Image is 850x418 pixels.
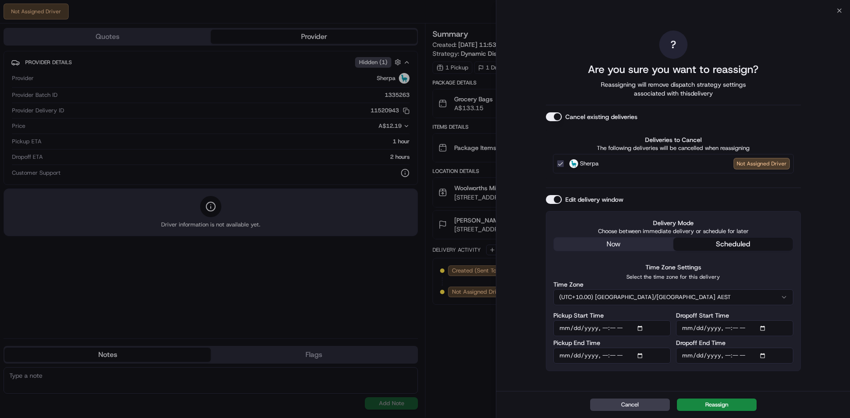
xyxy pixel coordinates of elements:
label: Cancel existing deliveries [565,112,637,121]
p: Choose between immediate delivery or schedule for later [553,227,793,235]
button: now [554,238,673,251]
label: Dropoff Start Time [676,312,729,318]
label: Delivery Mode [553,219,793,227]
div: ? [659,31,688,59]
span: Reassigning will remove dispatch strategy settings associated with this delivery [588,80,758,98]
span: Sherpa [580,159,599,168]
label: Pickup End Time [553,340,600,346]
button: Reassign [677,399,757,411]
label: Pickup Start Time [553,312,604,318]
label: Edit delivery window [565,195,623,204]
label: Deliveries to Cancel [553,135,794,144]
p: Select the time zone for this delivery [553,273,793,280]
label: Time Zone Settings [645,263,701,271]
p: The following deliveries will be cancelled when reassigning [553,144,794,152]
label: Dropoff End Time [676,340,726,346]
label: Time Zone [553,281,583,288]
button: Cancel [590,399,670,411]
button: scheduled [673,238,793,251]
h2: Are you sure you want to reassign? [588,62,758,77]
img: Sherpa [569,159,578,168]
